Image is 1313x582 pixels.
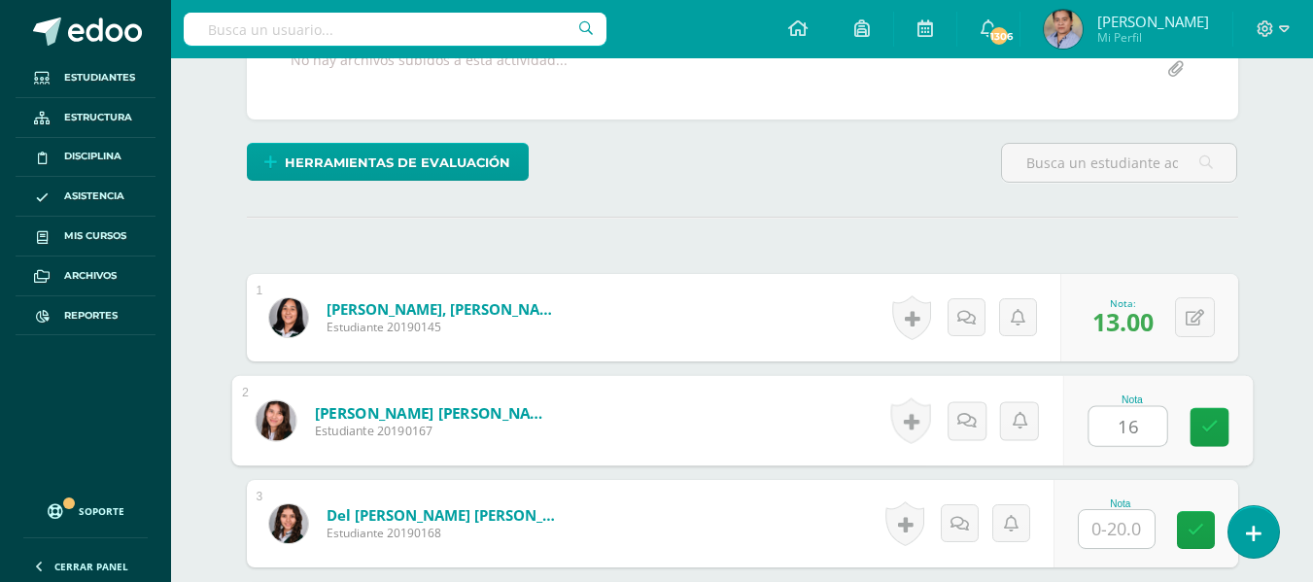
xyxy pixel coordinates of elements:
span: Herramientas de evaluación [285,145,510,181]
span: Estudiantes [64,70,135,86]
div: Nota [1078,498,1163,509]
a: del [PERSON_NAME] [PERSON_NAME] [327,505,560,525]
div: Nota: [1092,296,1154,310]
span: Estudiante 20190167 [314,423,554,440]
a: Reportes [16,296,155,336]
span: Mis cursos [64,228,126,244]
a: Asistencia [16,177,155,217]
img: 04375c942374749fd52915b1326178b3.png [1044,10,1083,49]
span: Disciplina [64,149,121,164]
span: [PERSON_NAME] [1097,12,1209,31]
a: Estructura [16,98,155,138]
span: 13.00 [1092,305,1154,338]
input: Busca un usuario... [184,13,606,46]
span: Reportes [64,308,118,324]
div: No hay archivos subidos a esta actividad... [291,51,568,88]
img: 44466ca9079f3bef6fbd9a3e9e6bcf9c.png [256,400,295,440]
a: Disciplina [16,138,155,178]
a: [PERSON_NAME] [PERSON_NAME] [314,402,554,423]
span: Estructura [64,110,132,125]
a: Soporte [23,485,148,532]
span: Mi Perfil [1097,29,1209,46]
a: Estudiantes [16,58,155,98]
input: Busca un estudiante aquí... [1002,144,1236,182]
div: Nota [1088,394,1176,405]
span: Archivos [64,268,117,284]
input: 0-20.0 [1088,407,1166,446]
span: Estudiante 20190168 [327,525,560,541]
span: Asistencia [64,188,124,204]
span: Cerrar panel [54,560,128,573]
img: b45fe7196bd8119256a1ae4bf65e0be4.png [269,298,308,337]
span: 1306 [988,25,1010,47]
a: Archivos [16,257,155,296]
span: Estudiante 20190145 [327,319,560,335]
span: Soporte [79,504,124,518]
img: 87afdb7c85218a75ccfed931b8d7fe32.png [269,504,308,543]
input: 0-20.0 [1079,510,1155,548]
a: Mis cursos [16,217,155,257]
a: Herramientas de evaluación [247,143,529,181]
a: [PERSON_NAME], [PERSON_NAME] [327,299,560,319]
